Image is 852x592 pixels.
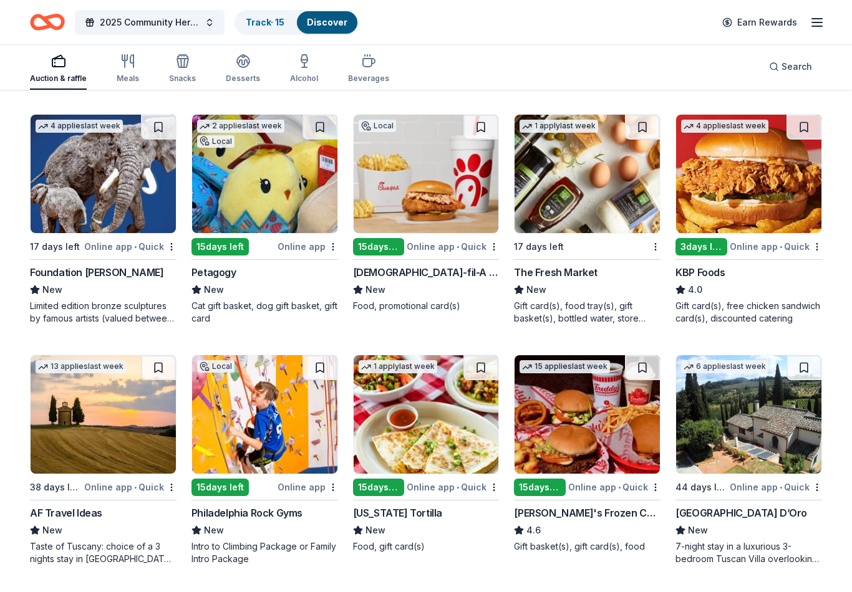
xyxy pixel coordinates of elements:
div: Philadelphia Rock Gyms [191,505,303,520]
div: Auction & raffle [30,74,87,84]
a: Image for Foundation Michelangelo4 applieslast week17 days leftOnline app•QuickFoundation [PERSON... [30,114,177,325]
div: [US_STATE] Tortilla [353,505,442,520]
div: 4 applies last week [36,120,123,133]
div: 1 apply last week [359,360,437,373]
span: • [780,482,782,492]
div: Local [197,135,235,148]
div: Online app Quick [407,479,499,495]
div: [GEOGRAPHIC_DATA] D’Oro [675,505,807,520]
a: Home [30,7,65,37]
div: Online app Quick [84,239,177,254]
div: 15 days left [191,238,249,255]
div: 4 applies last week [681,120,768,133]
a: Image for California Tortilla1 applylast week15days leftOnline app•Quick[US_STATE] TortillaNewFoo... [353,355,500,553]
div: Taste of Tuscany: choice of a 3 nights stay in [GEOGRAPHIC_DATA] or a 5 night stay in [GEOGRAPHIC... [30,540,177,565]
span: New [526,282,546,297]
span: Search [782,59,812,74]
button: Alcohol [290,49,318,90]
div: Limited edition bronze sculptures by famous artists (valued between $2k to $7k; proceeds will spl... [30,300,177,325]
button: Track· 15Discover [235,10,359,35]
span: • [134,242,137,252]
div: Food, gift card(s) [353,540,500,553]
span: • [618,482,621,492]
div: Online app Quick [84,479,177,495]
div: Petagogy [191,265,236,280]
div: Foundation [PERSON_NAME] [30,265,163,280]
button: Meals [117,49,139,90]
div: 7-night stay in a luxurious 3-bedroom Tuscan Villa overlooking a vineyard and the ancient walled ... [675,540,822,565]
img: Image for Petagogy [192,115,337,233]
a: Image for Petagogy2 applieslast weekLocal15days leftOnline appPetagogyNewCat gift basket, dog gif... [191,114,338,325]
a: Image for AF Travel Ideas13 applieslast week38 days leftOnline app•QuickAF Travel IdeasNewTaste o... [30,355,177,565]
div: 2 applies last week [197,120,284,133]
a: Image for Chick-fil-A (Horsham)Local15days leftOnline app•Quick[DEMOGRAPHIC_DATA]-fil-A (Horsham)... [353,114,500,312]
div: Online app Quick [730,239,822,254]
div: 15 days left [191,479,249,496]
div: Cat gift basket, dog gift basket, gift card [191,300,338,325]
div: 17 days left [514,239,564,254]
div: Gift card(s), free chicken sandwich card(s), discounted catering [675,300,822,325]
img: Image for KBP Foods [676,115,821,233]
button: Snacks [169,49,196,90]
div: Alcohol [290,74,318,84]
img: Image for Philadelphia Rock Gyms [192,355,337,474]
div: Online app Quick [568,479,661,495]
div: Online app Quick [407,239,499,254]
img: Image for Villa Sogni D’Oro [676,355,821,474]
div: 15 days left [353,479,405,496]
div: 15 days left [514,479,566,496]
div: 38 days left [30,480,82,495]
a: Image for The Fresh Market1 applylast week17 days leftThe Fresh MarketNewGift card(s), food tray(... [514,114,661,325]
div: Beverages [348,74,389,84]
img: Image for Foundation Michelangelo [31,115,176,233]
div: Desserts [226,74,260,84]
span: 4.6 [526,523,541,538]
div: 17 days left [30,239,80,254]
img: Image for Freddy's Frozen Custard & Steakburgers [515,355,660,474]
div: 44 days left [675,480,727,495]
a: Image for Philadelphia Rock GymsLocal15days leftOnline appPhiladelphia Rock GymsNewIntro to Climb... [191,355,338,565]
span: • [457,482,459,492]
span: New [204,282,224,297]
div: Snacks [169,74,196,84]
button: Desserts [226,49,260,90]
div: Local [359,120,396,132]
span: New [204,523,224,538]
span: New [688,523,708,538]
div: 1 apply last week [520,120,598,133]
a: Discover [307,17,347,27]
div: Food, promotional card(s) [353,300,500,312]
button: Beverages [348,49,389,90]
a: Image for Freddy's Frozen Custard & Steakburgers15 applieslast week15days leftOnline app•Quick[PE... [514,355,661,553]
div: AF Travel Ideas [30,505,102,520]
span: 4.0 [688,282,702,297]
a: Track· 15 [246,17,284,27]
button: 2025 Community Heroes Celebration [75,10,225,35]
div: 15 days left [353,238,405,255]
button: Search [759,54,822,79]
div: [PERSON_NAME]'s Frozen Custard & Steakburgers [514,505,661,520]
span: New [42,523,62,538]
div: Intro to Climbing Package or Family Intro Package [191,540,338,565]
img: Image for California Tortilla [354,355,499,474]
a: Earn Rewards [715,11,805,34]
img: Image for Chick-fil-A (Horsham) [354,115,499,233]
span: 2025 Community Heroes Celebration [100,15,200,30]
a: Image for KBP Foods4 applieslast week3days leftOnline app•QuickKBP Foods4.0Gift card(s), free chi... [675,114,822,325]
div: KBP Foods [675,265,725,280]
div: The Fresh Market [514,265,598,280]
span: • [780,242,782,252]
div: Gift card(s), food tray(s), gift basket(s), bottled water, store item(s) [514,300,661,325]
button: Auction & raffle [30,49,87,90]
span: New [42,282,62,297]
div: 15 applies last week [520,360,610,373]
div: 3 days left [675,238,727,255]
img: Image for AF Travel Ideas [31,355,176,474]
div: 13 applies last week [36,360,126,373]
div: [DEMOGRAPHIC_DATA]-fil-A (Horsham) [353,265,500,280]
span: • [457,242,459,252]
span: New [365,523,385,538]
span: New [365,282,385,297]
span: • [134,482,137,492]
div: Meals [117,74,139,84]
